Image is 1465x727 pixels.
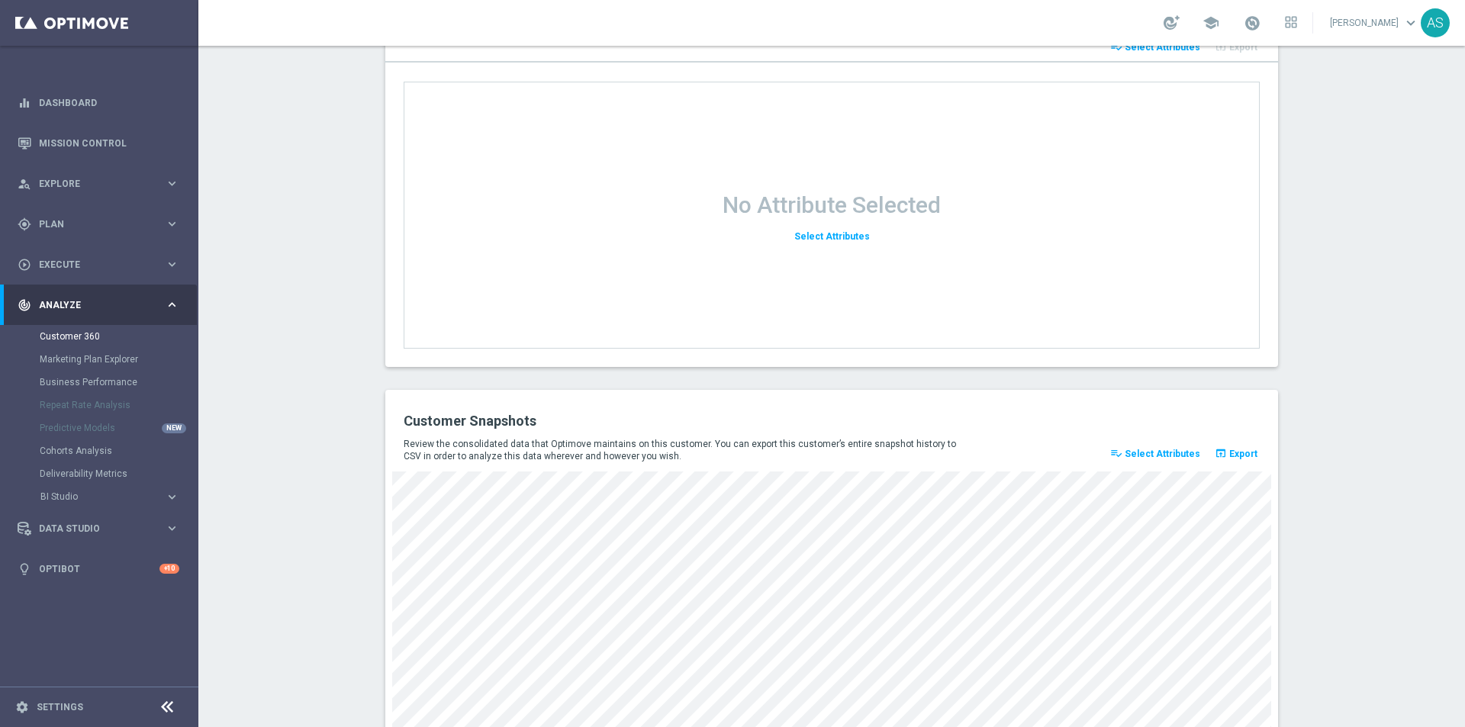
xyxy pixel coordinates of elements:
i: open_in_browser [1215,447,1227,459]
p: Review the consolidated data that Optimove maintains on this customer. You can export this custom... [404,438,967,462]
div: Dashboard [18,82,179,123]
div: Optibot [18,548,179,589]
div: Explore [18,177,165,191]
span: Select Attributes [794,231,870,242]
a: Dashboard [39,82,179,123]
button: Data Studio keyboard_arrow_right [17,523,180,535]
h2: Customer Snapshots [404,412,820,430]
button: person_search Explore keyboard_arrow_right [17,178,180,190]
div: Repeat Rate Analysis [40,394,197,417]
span: keyboard_arrow_down [1402,14,1419,31]
div: BI Studio [40,485,197,508]
i: keyboard_arrow_right [165,217,179,231]
button: play_circle_outline Execute keyboard_arrow_right [17,259,180,271]
i: keyboard_arrow_right [165,521,179,536]
button: playlist_add_check Select Attributes [1108,37,1203,58]
button: equalizer Dashboard [17,97,180,109]
i: person_search [18,177,31,191]
button: lightbulb Optibot +10 [17,563,180,575]
h1: No Attribute Selected [723,191,941,219]
div: AS [1421,8,1450,37]
i: gps_fixed [18,217,31,231]
div: Cohorts Analysis [40,439,197,462]
div: Analyze [18,298,165,312]
i: keyboard_arrow_right [165,257,179,272]
i: equalizer [18,96,31,110]
a: Deliverability Metrics [40,468,159,480]
span: Data Studio [39,524,165,533]
i: track_changes [18,298,31,312]
a: Optibot [39,548,159,589]
div: Execute [18,258,165,272]
i: keyboard_arrow_right [165,176,179,191]
i: playlist_add_check [1110,40,1122,53]
button: open_in_browser Export [1212,443,1260,465]
i: settings [15,700,29,714]
span: Explore [39,179,165,188]
button: track_changes Analyze keyboard_arrow_right [17,299,180,311]
span: Select Attributes [1125,42,1200,53]
button: gps_fixed Plan keyboard_arrow_right [17,218,180,230]
span: school [1203,14,1219,31]
div: NEW [162,423,186,433]
span: Analyze [39,301,165,310]
span: Export [1229,449,1257,459]
span: Plan [39,220,165,229]
button: Select Attributes [792,227,872,247]
div: Deliverability Metrics [40,462,197,485]
span: Select Attributes [1125,449,1200,459]
a: Mission Control [39,123,179,163]
div: Marketing Plan Explorer [40,348,197,371]
i: lightbulb [18,562,31,576]
button: Mission Control [17,137,180,150]
a: Settings [37,703,83,712]
div: Business Performance [40,371,197,394]
span: Execute [39,260,165,269]
a: Marketing Plan Explorer [40,353,159,365]
div: Customer 360 [40,325,197,348]
i: keyboard_arrow_right [165,298,179,312]
i: playlist_add_check [1110,447,1122,459]
div: Mission Control [18,123,179,163]
span: BI Studio [40,492,150,501]
div: Plan [18,217,165,231]
div: +10 [159,564,179,574]
a: Cohorts Analysis [40,445,159,457]
button: playlist_add_check Select Attributes [1108,443,1203,465]
a: [PERSON_NAME]keyboard_arrow_down [1328,11,1421,34]
div: BI Studio [40,492,165,501]
button: BI Studio keyboard_arrow_right [40,491,180,503]
i: play_circle_outline [18,258,31,272]
a: Business Performance [40,376,159,388]
a: Customer 360 [40,330,159,343]
i: keyboard_arrow_right [165,490,179,504]
div: Predictive Models [40,417,197,439]
div: Data Studio [18,522,165,536]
